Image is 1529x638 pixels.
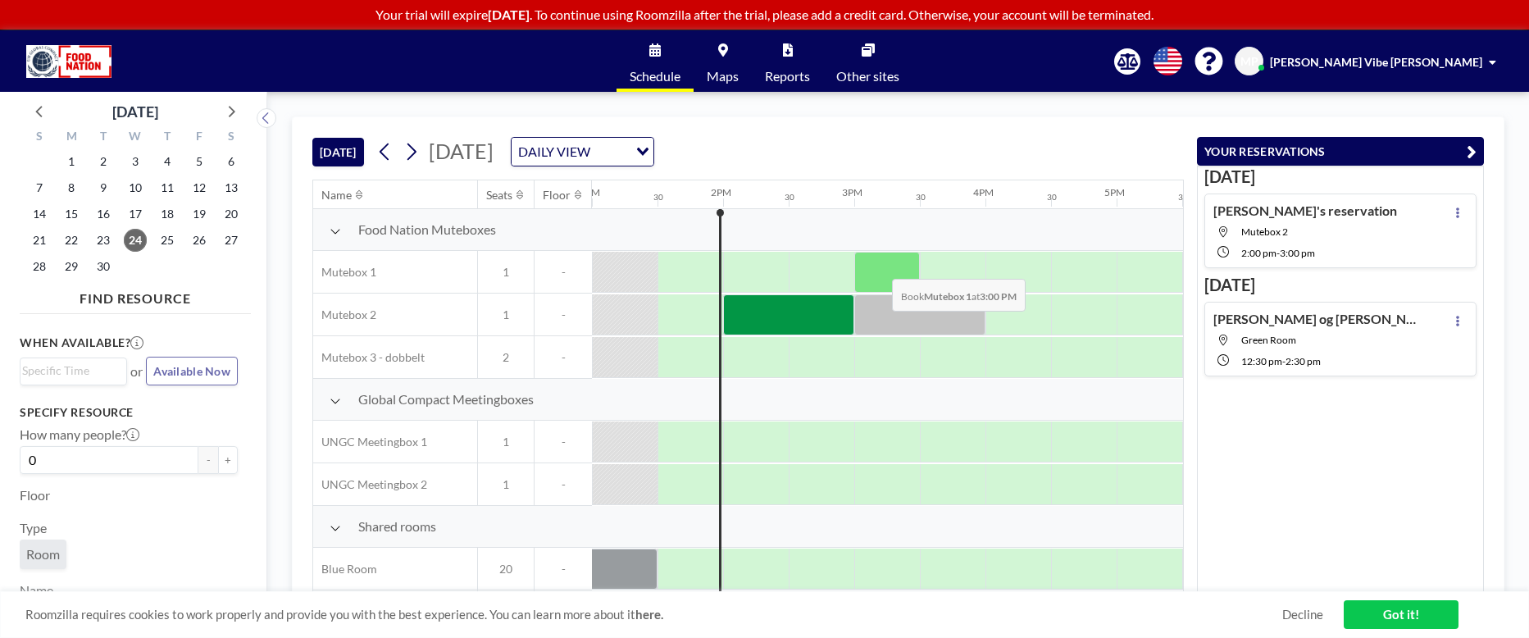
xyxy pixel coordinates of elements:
[358,221,496,238] span: Food Nation Muteboxes
[535,562,592,576] span: -
[20,582,53,599] label: Name
[312,138,364,166] button: [DATE]
[215,127,247,148] div: S
[1240,54,1258,69] span: MP
[1213,203,1397,219] h4: [PERSON_NAME]'s reservation
[156,176,179,199] span: Thursday, September 11, 2025
[924,290,972,303] b: Mutebox 1
[112,100,158,123] div: [DATE]
[28,229,51,252] span: Sunday, September 21, 2025
[1282,607,1323,622] a: Decline
[124,203,147,226] span: Wednesday, September 17, 2025
[20,487,50,504] label: Floor
[478,265,534,280] span: 1
[1047,192,1057,203] div: 30
[478,477,534,492] span: 1
[28,255,51,278] span: Sunday, September 28, 2025
[60,229,83,252] span: Monday, September 22, 2025
[220,203,243,226] span: Saturday, September 20, 2025
[630,70,680,83] span: Schedule
[60,150,83,173] span: Monday, September 1, 2025
[973,186,994,198] div: 4PM
[124,229,147,252] span: Wednesday, September 24, 2025
[220,150,243,173] span: Saturday, September 6, 2025
[313,308,376,322] span: Mutebox 2
[512,138,653,166] div: Search for option
[313,562,377,576] span: Blue Room
[60,176,83,199] span: Monday, September 8, 2025
[313,350,425,365] span: Mutebox 3 - dobbelt
[1241,334,1296,346] span: Green Room
[892,279,1026,312] span: Book at
[24,127,56,148] div: S
[151,127,183,148] div: T
[980,290,1017,303] b: 3:00 PM
[1286,355,1321,367] span: 2:30 PM
[26,546,60,563] span: Room
[1276,247,1280,259] span: -
[198,446,218,474] button: -
[429,139,494,163] span: [DATE]
[707,70,739,83] span: Maps
[120,127,152,148] div: W
[153,364,230,378] span: Available Now
[188,203,211,226] span: Friday, September 19, 2025
[478,308,534,322] span: 1
[653,192,663,203] div: 30
[92,176,115,199] span: Tuesday, September 9, 2025
[20,284,251,307] h4: FIND RESOURCE
[842,186,862,198] div: 3PM
[146,357,238,385] button: Available Now
[535,435,592,449] span: -
[752,30,823,92] a: Reports
[28,176,51,199] span: Sunday, September 7, 2025
[26,45,111,78] img: organization-logo
[785,192,794,203] div: 30
[478,562,534,576] span: 20
[358,518,436,535] span: Shared rooms
[635,607,663,622] a: here.
[92,255,115,278] span: Tuesday, September 30, 2025
[156,229,179,252] span: Thursday, September 25, 2025
[188,229,211,252] span: Friday, September 26, 2025
[535,350,592,365] span: -
[711,186,731,198] div: 2PM
[25,607,1282,622] span: Roomzilla requires cookies to work properly and provide you with the best experience. You can lea...
[1104,186,1125,198] div: 5PM
[20,405,238,420] h3: Specify resource
[20,520,47,536] label: Type
[321,188,352,203] div: Name
[1241,355,1282,367] span: 12:30 PM
[156,203,179,226] span: Thursday, September 18, 2025
[1197,137,1484,166] button: YOUR RESERVATIONS
[156,150,179,173] span: Thursday, September 4, 2025
[124,176,147,199] span: Wednesday, September 10, 2025
[60,255,83,278] span: Monday, September 29, 2025
[823,30,912,92] a: Other sites
[1270,55,1482,69] span: [PERSON_NAME] Vibe [PERSON_NAME]
[358,391,534,408] span: Global Compact Meetingboxes
[60,203,83,226] span: Monday, September 15, 2025
[488,7,530,22] b: [DATE]
[486,188,512,203] div: Seats
[28,203,51,226] span: Sunday, September 14, 2025
[1344,600,1458,629] a: Got it!
[20,426,139,443] label: How many people?
[1178,192,1188,203] div: 30
[1241,247,1276,259] span: 2:00 PM
[836,70,899,83] span: Other sites
[22,362,117,380] input: Search for option
[478,435,534,449] span: 1
[130,363,143,380] span: or
[617,30,694,92] a: Schedule
[515,141,594,162] span: DAILY VIEW
[183,127,215,148] div: F
[313,435,427,449] span: UNGC Meetingbox 1
[1213,311,1418,327] h4: [PERSON_NAME] og [PERSON_NAME]
[92,203,115,226] span: Tuesday, September 16, 2025
[188,176,211,199] span: Friday, September 12, 2025
[694,30,752,92] a: Maps
[88,127,120,148] div: T
[1280,247,1315,259] span: 3:00 PM
[1241,226,1288,238] span: Mutebox 2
